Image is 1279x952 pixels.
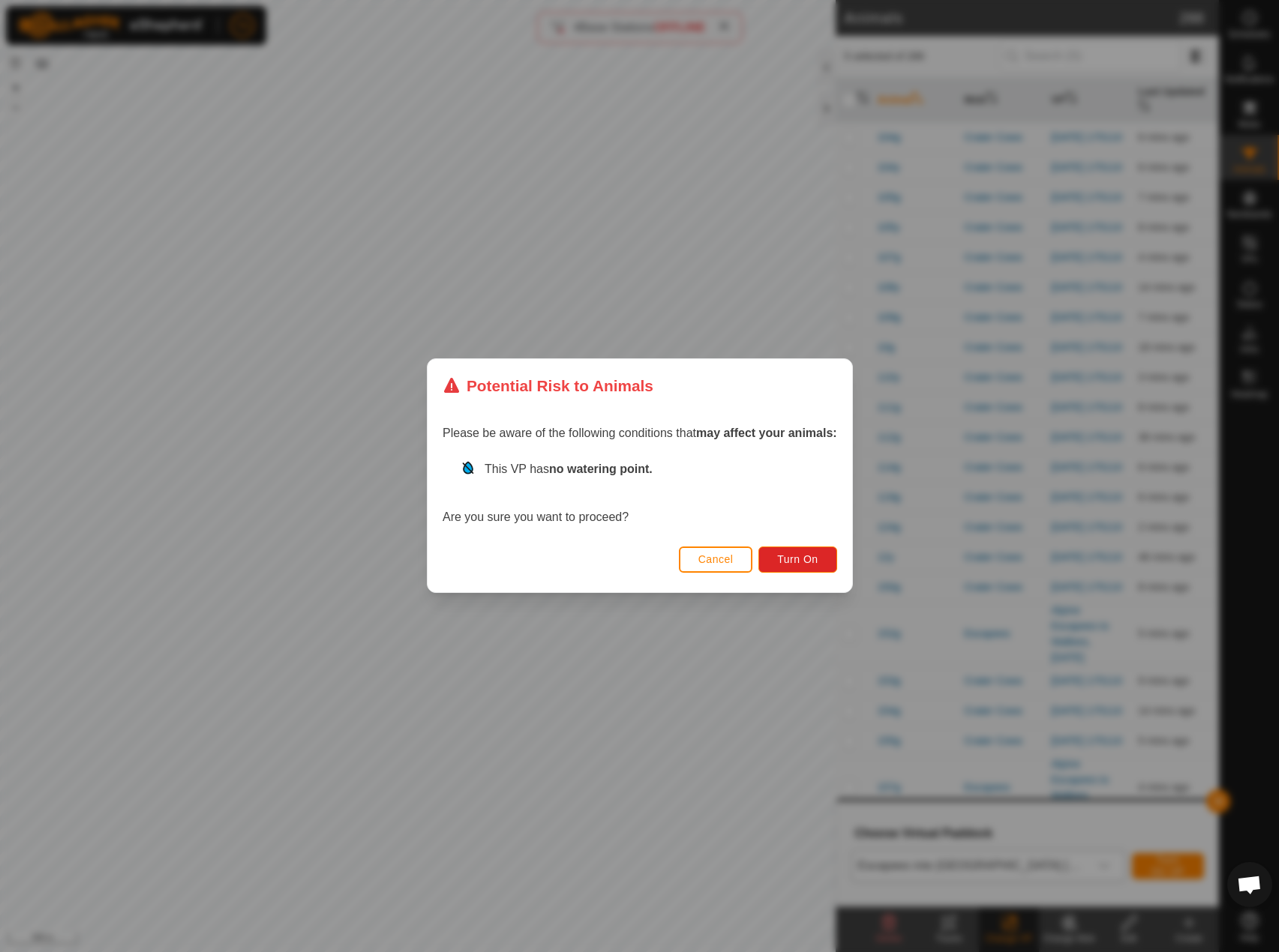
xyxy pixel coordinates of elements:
span: Please be aware of the following conditions that [443,427,837,440]
strong: may affect your animals: [696,427,837,440]
span: Turn On [777,554,818,566]
button: Cancel [678,546,752,573]
a: Open chat [1227,862,1272,907]
span: This VP has [485,463,653,476]
span: Cancel [698,554,733,566]
strong: no watering point. [549,463,653,476]
div: Potential Risk to Animals [443,374,653,397]
div: Are you sure you want to proceed? [443,461,837,527]
button: Turn On [758,546,836,573]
